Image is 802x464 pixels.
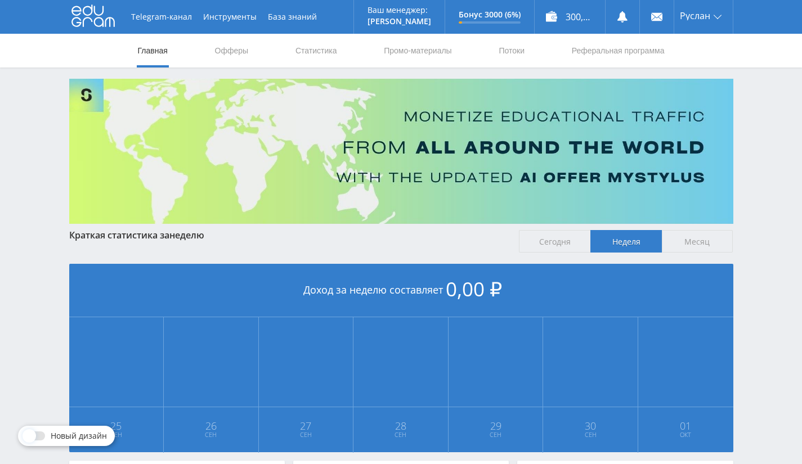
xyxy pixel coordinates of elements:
p: [PERSON_NAME] [368,17,431,26]
span: 28 [354,421,447,430]
img: Banner [69,79,733,224]
span: Сен [449,430,543,439]
span: Сен [354,430,447,439]
span: 25 [70,421,163,430]
span: Сен [259,430,353,439]
p: Бонус 3000 (6%) [459,10,521,19]
a: Реферальная программа [571,34,666,67]
a: Офферы [214,34,250,67]
a: Потоки [498,34,526,67]
a: Главная [137,34,169,67]
a: Статистика [294,34,338,67]
span: неделю [169,229,204,241]
span: 01 [639,421,733,430]
span: 30 [544,421,637,430]
span: Неделя [590,230,662,253]
a: Промо-материалы [383,34,452,67]
span: Окт [639,430,733,439]
span: Новый дизайн [51,431,107,440]
span: Сен [164,430,258,439]
div: Доход за неделю составляет [69,264,733,317]
span: Руслан [680,11,710,20]
span: 27 [259,421,353,430]
span: 29 [449,421,543,430]
span: Сен [70,430,163,439]
span: Месяц [662,230,733,253]
span: Сегодня [519,230,590,253]
span: 0,00 ₽ [446,276,502,302]
div: Краткая статистика за [69,230,508,240]
span: 26 [164,421,258,430]
p: Ваш менеджер: [368,6,431,15]
span: Сен [544,430,637,439]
